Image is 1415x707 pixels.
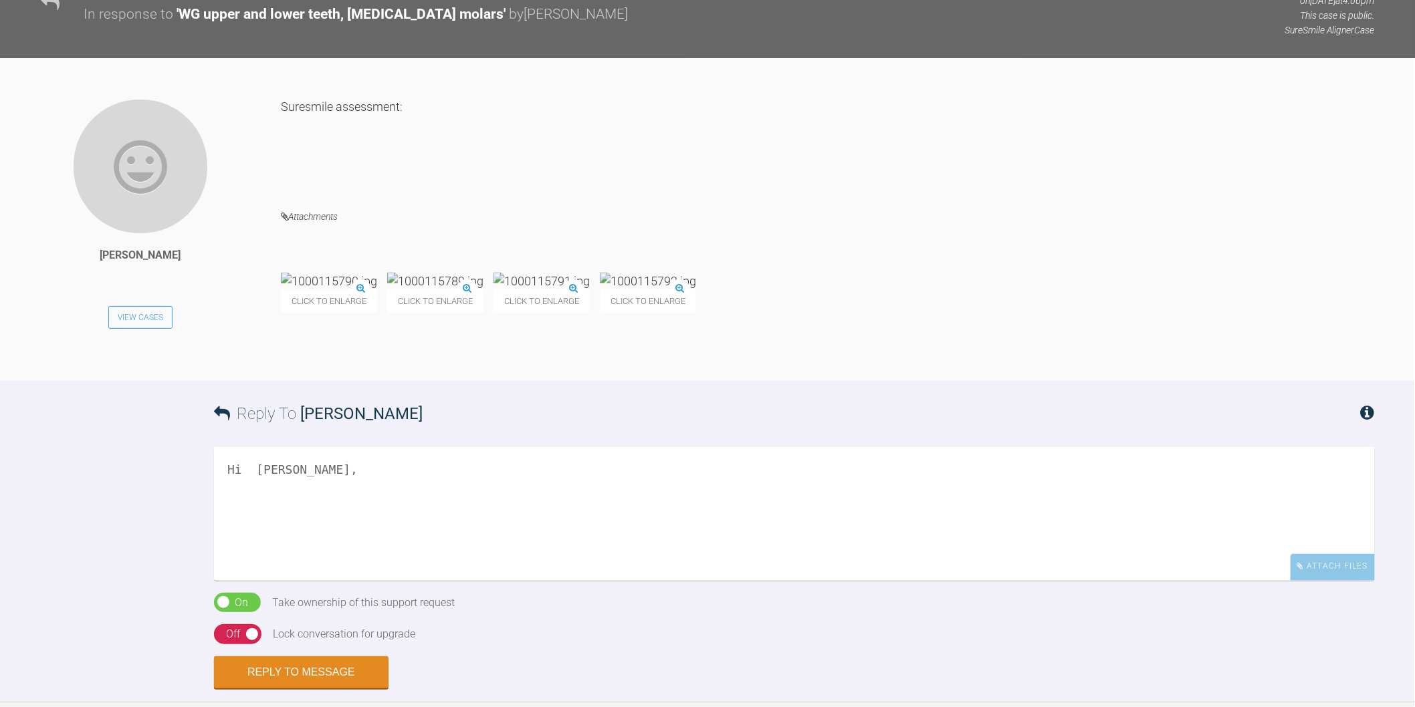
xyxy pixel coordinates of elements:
[300,404,423,423] span: [PERSON_NAME]
[1291,554,1375,580] div: Attach Files
[214,656,389,688] button: Reply to Message
[1285,8,1375,23] p: This case is public.
[214,447,1375,581] textarea: Hi [PERSON_NAME],
[273,594,455,611] div: Take ownership of this support request
[600,289,696,313] span: Click to enlarge
[600,273,696,289] img: 1000115792.jpg
[387,273,483,289] img: 1000115789.jpg
[72,98,209,235] img: John Paul Flanigan
[235,594,249,611] div: On
[226,625,240,643] div: Off
[281,208,1375,225] h4: Attachments
[274,625,416,643] div: Lock conversation for upgrade
[1285,23,1375,37] p: SureSmile Aligner Case
[387,289,483,313] span: Click to enlarge
[84,3,173,26] div: In response to
[177,3,506,26] div: ' WG upper and lower teeth, [MEDICAL_DATA] molars '
[281,98,1375,189] div: Suresmile assessment:
[214,401,423,426] h3: Reply To
[494,289,590,313] span: Click to enlarge
[509,3,628,26] div: by [PERSON_NAME]
[108,306,173,329] a: View Cases
[100,247,181,264] div: [PERSON_NAME]
[281,289,377,313] span: Click to enlarge
[494,273,590,289] img: 1000115791.jpg
[281,273,377,289] img: 1000115790.jpg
